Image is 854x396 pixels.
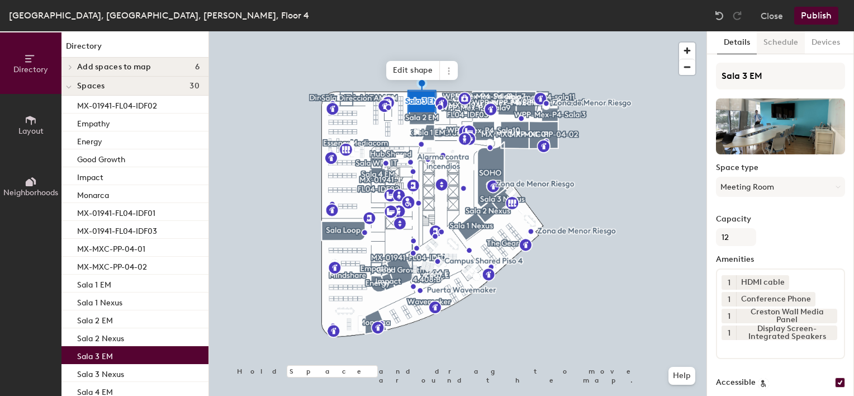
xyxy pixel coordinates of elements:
[77,223,157,236] p: MX-01941-FL04-IDF03
[805,31,847,54] button: Devices
[18,126,44,136] span: Layout
[716,215,845,224] label: Capacity
[716,98,845,154] img: The space named Sala 3 EM
[736,309,837,323] div: Creston Wall Media Panel
[77,348,113,361] p: Sala 3 EM
[728,294,730,305] span: 1
[9,8,309,22] div: [GEOGRAPHIC_DATA], [GEOGRAPHIC_DATA], [PERSON_NAME], Floor 4
[722,326,736,340] button: 1
[77,134,102,147] p: Energy
[13,65,48,74] span: Directory
[736,275,789,290] div: HDMI cable
[732,10,743,21] img: Redo
[728,277,730,289] span: 1
[3,188,58,197] span: Neighborhoods
[714,10,725,21] img: Undo
[668,367,695,385] button: Help
[77,331,124,343] p: Sala 2 Nexus
[77,313,113,326] p: Sala 2 EM
[716,177,845,197] button: Meeting Room
[77,98,157,111] p: MX-01941-FL04-IDF02
[716,378,756,387] label: Accessible
[794,7,838,25] button: Publish
[77,277,111,290] p: Sala 1 EM
[722,309,736,323] button: 1
[77,259,147,272] p: MX-MXC-PP-04-02
[761,7,783,25] button: Close
[722,275,736,290] button: 1
[195,63,200,72] span: 6
[77,82,105,91] span: Spaces
[77,295,122,308] p: Sala 1 Nexus
[717,31,757,54] button: Details
[77,169,103,182] p: Impact
[189,82,200,91] span: 30
[736,326,837,340] div: Display Screen-Integrated Speakers
[728,310,730,322] span: 1
[757,31,805,54] button: Schedule
[386,61,440,80] span: Edit shape
[716,255,845,264] label: Amenities
[77,241,145,254] p: MX-MXC-PP-04-01
[77,116,110,129] p: Empathy
[77,366,124,379] p: Sala 3 Nexus
[722,292,736,307] button: 1
[77,205,155,218] p: MX-01941-FL04-IDF01
[61,40,208,58] h1: Directory
[728,327,730,339] span: 1
[736,292,815,307] div: Conference Phone
[77,187,109,200] p: Monarca
[77,152,125,164] p: Good Growth
[77,63,151,72] span: Add spaces to map
[716,163,845,172] label: Space type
